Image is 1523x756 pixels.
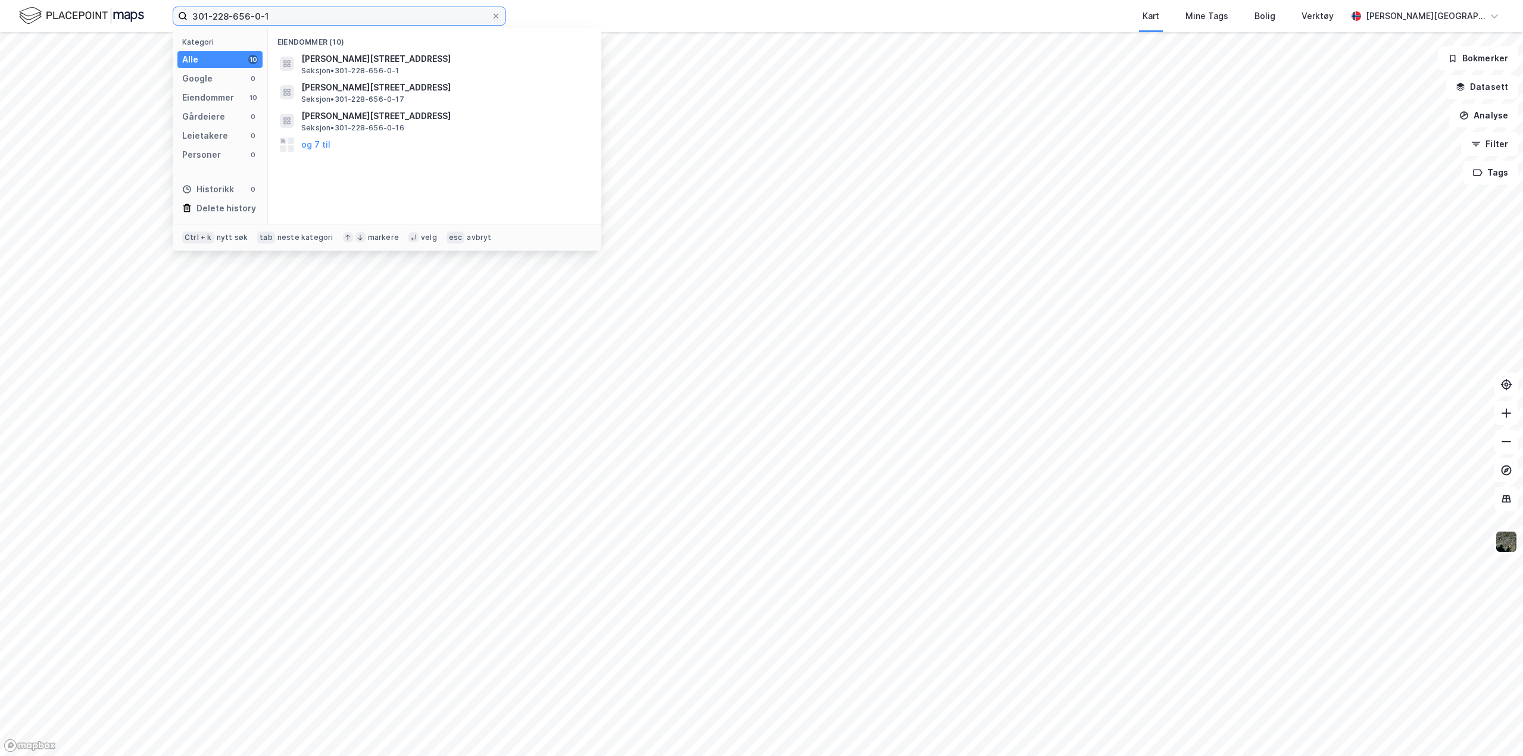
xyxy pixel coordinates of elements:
img: 9k= [1495,530,1518,553]
div: Kategori [182,38,263,46]
span: [PERSON_NAME][STREET_ADDRESS] [301,109,587,123]
span: [PERSON_NAME][STREET_ADDRESS] [301,80,587,95]
button: og 7 til [301,138,330,152]
div: Personer [182,148,221,162]
button: Filter [1461,132,1518,156]
div: tab [257,232,275,243]
div: Google [182,71,213,86]
button: Tags [1463,161,1518,185]
div: esc [447,232,465,243]
div: Historikk [182,182,234,196]
div: Verktøy [1302,9,1334,23]
div: [PERSON_NAME][GEOGRAPHIC_DATA] [1366,9,1485,23]
div: neste kategori [277,233,333,242]
div: 10 [248,93,258,102]
div: Kart [1143,9,1159,23]
span: [PERSON_NAME][STREET_ADDRESS] [301,52,587,66]
button: Datasett [1446,75,1518,99]
span: Seksjon • 301-228-656-0-17 [301,95,404,104]
button: Bokmerker [1438,46,1518,70]
div: 0 [248,112,258,121]
div: 0 [248,131,258,140]
span: Seksjon • 301-228-656-0-16 [301,123,404,133]
div: Ctrl + k [182,232,214,243]
img: logo.f888ab2527a4732fd821a326f86c7f29.svg [19,5,144,26]
div: markere [368,233,399,242]
div: Eiendommer (10) [268,28,601,49]
div: Eiendommer [182,90,234,105]
div: Alle [182,52,198,67]
div: 0 [248,74,258,83]
span: Seksjon • 301-228-656-0-1 [301,66,400,76]
div: Leietakere [182,129,228,143]
div: nytt søk [217,233,248,242]
div: 0 [248,185,258,194]
div: 0 [248,150,258,160]
div: Bolig [1254,9,1275,23]
div: Delete history [196,201,256,215]
div: 10 [248,55,258,64]
input: Søk på adresse, matrikkel, gårdeiere, leietakere eller personer [188,7,491,25]
a: Mapbox homepage [4,739,56,752]
div: avbryt [467,233,491,242]
div: velg [421,233,437,242]
div: Mine Tags [1185,9,1228,23]
iframe: Chat Widget [1463,699,1523,756]
button: Analyse [1449,104,1518,127]
div: Gårdeiere [182,110,225,124]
